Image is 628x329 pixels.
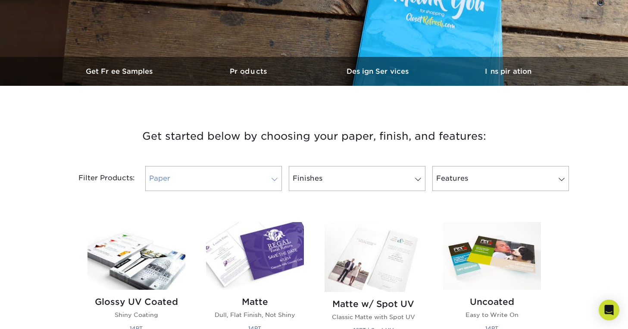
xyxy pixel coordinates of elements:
[2,303,73,326] iframe: Google Customer Reviews
[87,310,185,319] p: Shiny Coating
[145,166,282,191] a: Paper
[56,166,142,191] div: Filter Products:
[314,67,444,75] h3: Design Services
[443,222,541,290] img: Uncoated Postcards
[325,313,422,321] p: Classic Matte with Spot UV
[185,67,314,75] h3: Products
[56,57,185,86] a: Get Free Samples
[87,297,185,307] h2: Glossy UV Coated
[206,310,304,319] p: Dull, Flat Finish, Not Shiny
[206,222,304,290] img: Matte Postcards
[325,222,422,292] img: Matte w/ Spot UV Postcards
[87,222,185,290] img: Glossy UV Coated Postcards
[56,67,185,75] h3: Get Free Samples
[432,166,569,191] a: Features
[444,57,573,86] a: Inspiration
[325,299,422,309] h2: Matte w/ Spot UV
[289,166,425,191] a: Finishes
[443,310,541,319] p: Easy to Write On
[599,300,619,320] div: Open Intercom Messenger
[314,57,444,86] a: Design Services
[443,297,541,307] h2: Uncoated
[185,57,314,86] a: Products
[444,67,573,75] h3: Inspiration
[206,297,304,307] h2: Matte
[62,117,566,156] h3: Get started below by choosing your paper, finish, and features:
